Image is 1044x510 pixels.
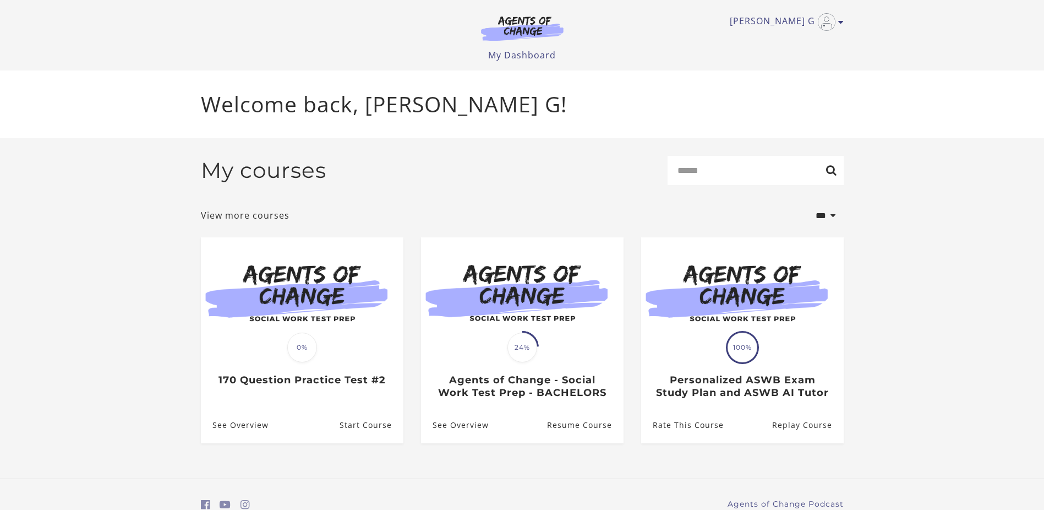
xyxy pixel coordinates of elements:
span: 0% [287,333,317,362]
span: 24% [507,333,537,362]
a: 170 Question Practice Test #2: See Overview [201,408,269,443]
h3: Personalized ASWB Exam Study Plan and ASWB AI Tutor [653,374,832,399]
h3: 170 Question Practice Test #2 [212,374,391,387]
a: 170 Question Practice Test #2: Resume Course [339,408,403,443]
a: Agents of Change - Social Work Test Prep - BACHELORS: See Overview [421,408,489,443]
p: Welcome back, [PERSON_NAME] G! [201,88,844,121]
i: https://www.instagram.com/agentsofchangeprep/ (Open in a new window) [240,500,250,510]
a: Personalized ASWB Exam Study Plan and ASWB AI Tutor: Resume Course [772,408,843,443]
a: View more courses [201,209,289,222]
i: https://www.youtube.com/c/AgentsofChangeTestPrepbyMeaganMitchell (Open in a new window) [220,500,231,510]
a: Personalized ASWB Exam Study Plan and ASWB AI Tutor: Rate This Course [641,408,724,443]
a: Toggle menu [730,13,838,31]
img: Agents of Change Logo [469,15,575,41]
a: My Dashboard [488,49,556,61]
a: Agents of Change - Social Work Test Prep - BACHELORS: Resume Course [546,408,623,443]
i: https://www.facebook.com/groups/aswbtestprep (Open in a new window) [201,500,210,510]
a: Agents of Change Podcast [728,498,844,510]
span: 100% [728,333,757,362]
h3: Agents of Change - Social Work Test Prep - BACHELORS [433,374,611,399]
h2: My courses [201,158,326,183]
